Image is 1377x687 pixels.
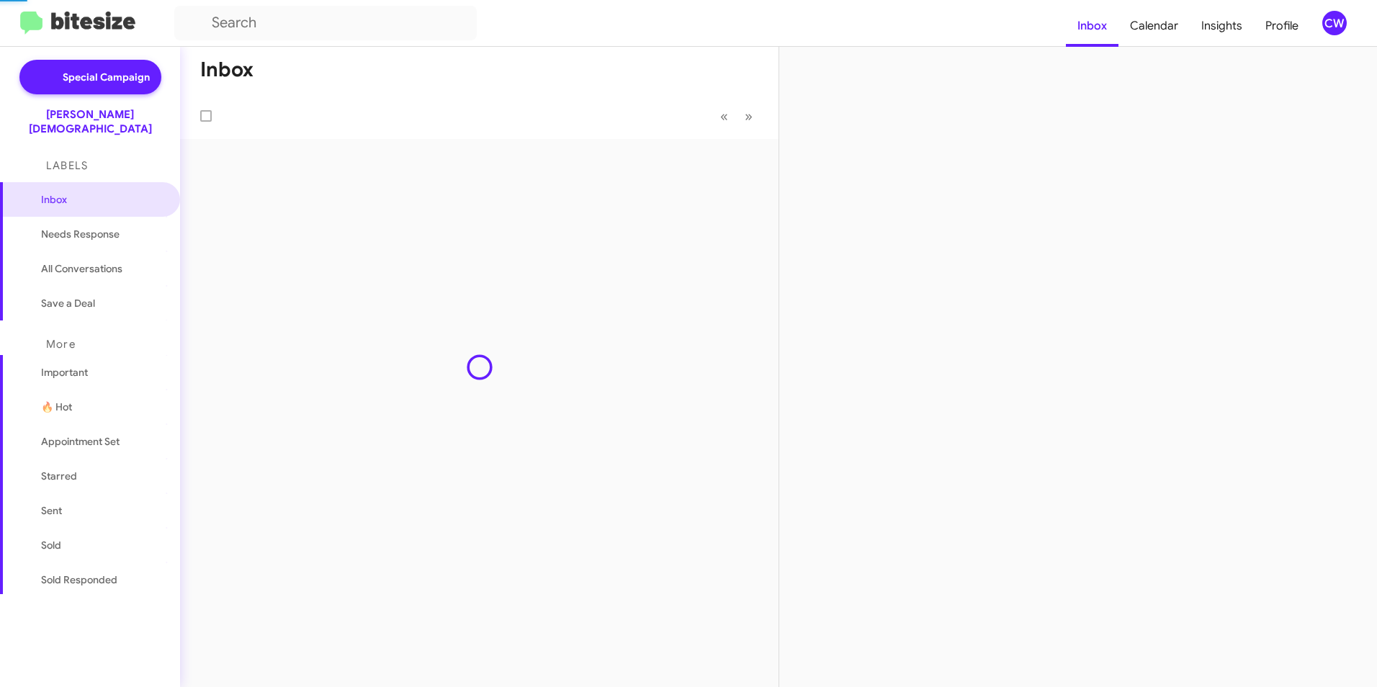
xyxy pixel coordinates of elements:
span: « [720,107,728,125]
span: Starred [41,469,77,483]
nav: Page navigation example [712,102,761,131]
span: » [745,107,753,125]
button: Next [736,102,761,131]
a: Inbox [1066,5,1118,47]
h1: Inbox [200,58,254,81]
span: Appointment Set [41,434,120,449]
span: Sent [41,503,62,518]
button: CW [1310,11,1361,35]
span: 🔥 Hot [41,400,72,414]
span: Important [41,365,163,380]
span: More [46,338,76,351]
span: Save a Deal [41,296,95,310]
span: Sold Responded [41,572,117,587]
input: Search [174,6,477,40]
span: Needs Response [41,227,163,241]
a: Profile [1254,5,1310,47]
span: Inbox [41,192,163,207]
div: CW [1322,11,1347,35]
button: Previous [712,102,737,131]
a: Special Campaign [19,60,161,94]
span: Special Campaign [63,70,150,84]
span: Labels [46,159,88,172]
span: All Conversations [41,261,122,276]
span: Sold [41,538,61,552]
a: Insights [1190,5,1254,47]
a: Calendar [1118,5,1190,47]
